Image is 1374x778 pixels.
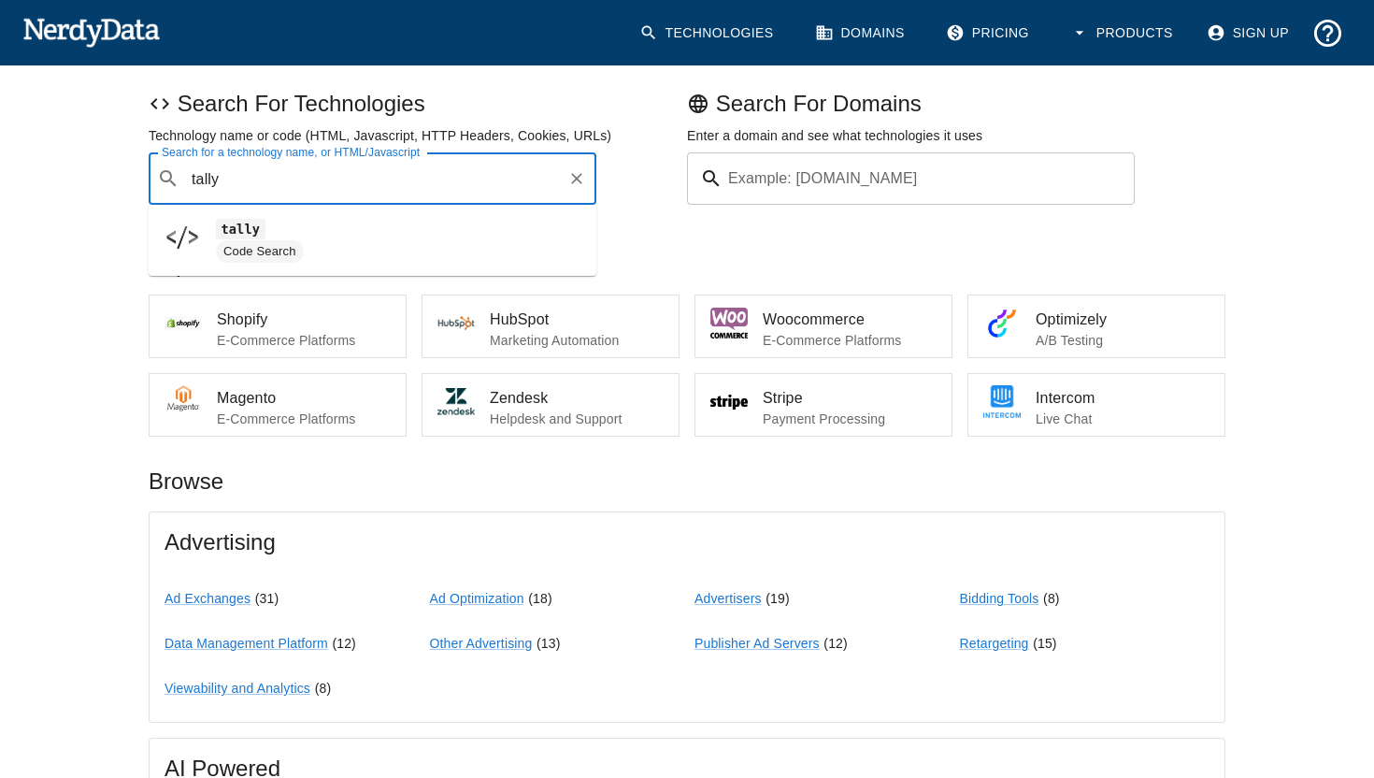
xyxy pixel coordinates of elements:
a: Technologies [628,9,789,57]
a: ZendeskHelpdesk and Support [422,373,680,437]
button: Products [1059,9,1188,57]
img: 58ad6411-923a-40e2-847e-289e0b708418.jpg [437,383,475,421]
span: Magento [217,387,391,410]
p: Payment Processing [763,410,937,428]
p: E-Commerce Platforms [217,410,391,428]
p: E-Commerce Platforms [217,331,391,350]
span: ( 31 ) [255,591,279,606]
span: ( 8 ) [1043,591,1060,606]
img: e0da30f9-f622-4c97-93ff-29bdbb135f75.jpg [710,383,748,421]
span: Zendesk [490,387,664,410]
a: Advertisers [694,591,762,606]
a: WoocommerceE-Commerce Platforms [694,295,952,358]
p: Popular [149,250,1225,280]
span: HubSpot [490,309,664,331]
span: ( 12 ) [332,636,356,651]
img: a9e5c921-6753-4dd5-bbf1-d3e781a53414.jpg [437,305,475,342]
p: Technology name or code (HTML, Javascript, HTTP Headers, Cookies, URLs) [149,126,687,145]
button: Support and Documentation [1304,9,1352,57]
p: A/B Testing [1036,331,1209,350]
span: Intercom [1036,387,1209,410]
span: Shopify [217,309,391,331]
a: Viewability and Analytics [165,681,310,696]
span: ( 15 ) [1033,636,1057,651]
span: ( 12 ) [823,636,848,651]
a: Domains [804,9,920,57]
a: HubSpotMarketing Automation [422,295,680,358]
a: Other Advertising [430,636,533,651]
a: StripePayment Processing [694,373,952,437]
a: OptimizelyA/B Testing [967,295,1225,358]
p: Search For Domains [687,89,1225,119]
p: E-Commerce Platforms [763,331,937,350]
a: MagentoE-Commerce Platforms [149,373,407,437]
span: Advertising [165,527,1209,557]
img: 78649239-9bbe-4383-a09c-f65e072e54d8.jpg [983,305,1021,342]
span: Woocommerce [763,309,937,331]
img: 7da5a261-bf51-4098-b6d9-1c8e0f813b08.jpg [710,305,748,342]
p: Helpdesk and Support [490,410,664,428]
img: d513e568-ad32-44b5-b0c8-1b7d3fbe88a6.jpg [165,305,202,342]
a: Retargeting [960,636,1029,651]
span: Code Search [216,243,304,261]
img: NerdyData.com [22,13,160,50]
span: Stripe [763,387,937,410]
span: ( 13 ) [537,636,561,651]
a: Sign Up [1195,9,1304,57]
p: Marketing Automation [490,331,664,350]
span: ( 18 ) [528,591,552,606]
label: Search for a technology name, or HTML/Javascript [162,144,420,160]
p: Live Chat [1036,410,1209,428]
p: Search For Technologies [149,89,687,119]
a: Publisher Ad Servers [694,636,820,651]
a: Pricing [935,9,1044,57]
a: Ad Optimization [430,591,524,606]
a: ShopifyE-Commerce Platforms [149,295,407,358]
a: IntercomLive Chat [967,373,1225,437]
a: Ad Exchanges [165,591,250,606]
img: 862eed5d-4b4d-43d2-9881-5cd62dd2dcf0.jpg [165,383,202,421]
p: Browse [149,467,1225,497]
button: Clear [564,166,590,192]
span: ( 8 ) [315,681,332,696]
a: Bidding Tools [960,591,1039,606]
img: f48d9932-2638-426a-9ca8-d84a6b78fd6e.jpg [983,383,1021,421]
span: Optimizely [1036,309,1209,331]
a: Data Management Platform [165,636,328,651]
code: tally [216,219,265,238]
span: ( 19 ) [766,591,790,606]
p: Enter a domain and see what technologies it uses [687,126,1225,145]
img: 0.jpg [164,219,201,256]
